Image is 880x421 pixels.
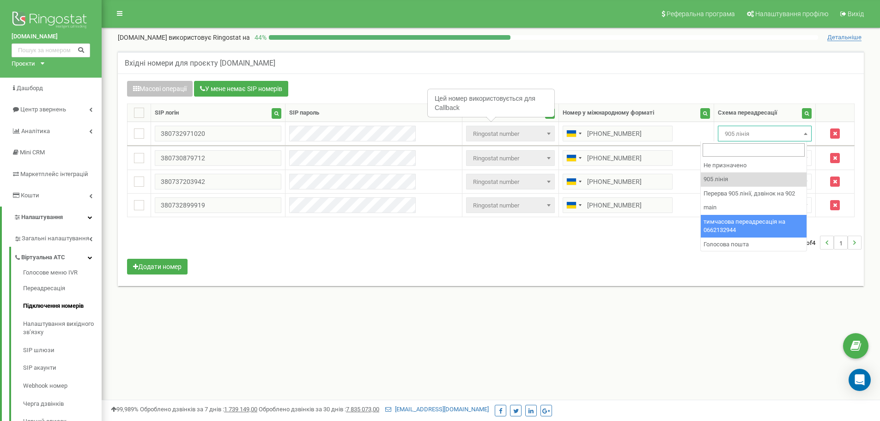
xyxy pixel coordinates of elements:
a: Підключення номерів [23,297,102,315]
span: Ringostat number [469,199,552,212]
img: Ringostat logo [12,9,90,32]
button: У мене немає SIP номерів [194,81,288,97]
div: Номер у міжнародному форматі [563,109,654,117]
u: 7 835 073,00 [346,406,379,413]
li: 905 лінія [701,172,807,187]
a: Голосове меню IVR [23,268,102,280]
span: Ringostat number [469,176,552,189]
span: Маркетплейс інтеграцій [20,171,88,177]
p: [DOMAIN_NAME] [118,33,250,42]
a: SIP акаунти [23,359,102,377]
a: Налаштування вихідного зв’язку [23,315,102,342]
span: Ringostat number [466,126,555,141]
input: 050 123 4567 [563,150,673,166]
li: Не призначено [701,159,807,173]
span: Реферальна програма [667,10,735,18]
button: Додати номер [127,259,188,275]
a: Віртуальна АТС [14,247,102,266]
span: Оброблено дзвінків за 30 днів : [259,406,379,413]
p: 44 % [250,33,269,42]
span: Налаштування профілю [755,10,828,18]
span: Оброблено дзвінків за 7 днів : [140,406,257,413]
div: Telephone country code [563,174,584,189]
div: Схема переадресації [718,109,777,117]
input: 050 123 4567 [563,197,673,213]
span: Кошти [21,192,39,199]
span: 905 лінія [721,128,808,140]
input: Пошук за номером [12,43,90,57]
span: Ringostat number [469,128,552,140]
div: Цей номер використовується для Callback [428,90,554,116]
a: SIP шлюзи [23,342,102,360]
a: Переадресація [23,280,102,298]
u: 1 739 149,00 [224,406,257,413]
span: Центр звернень [20,106,66,113]
span: Дашборд [17,85,43,92]
div: Проєкти [12,60,35,68]
div: Open Intercom Messenger [849,369,871,391]
span: Аналiтика [21,128,50,134]
li: тимчасова переадресація на 0662132944 [701,215,807,238]
span: Детальніше [827,34,862,41]
a: Webhook номер [23,377,102,395]
span: 99,989% [111,406,139,413]
span: Віртуальна АТС [21,253,65,262]
span: Ringostat number [466,197,555,213]
span: 0-4 4 [798,236,820,250]
span: of [806,238,812,247]
span: 905 лінія [718,126,812,141]
a: Черга дзвінків [23,395,102,413]
span: Загальні налаштування [22,234,89,243]
input: 050 123 4567 [563,126,673,141]
span: Mini CRM [20,149,45,156]
li: Перерва 905 лінії, дзвінок на 902 [701,187,807,201]
li: 1 [834,236,848,250]
button: Масові операції [127,81,193,97]
input: 050 123 4567 [563,174,673,189]
th: SIP пароль [285,104,462,122]
span: використовує Ringostat на [169,34,250,41]
span: Ringostat number [466,150,555,166]
span: Вихід [848,10,864,18]
div: SIP логін [155,109,179,117]
a: [DOMAIN_NAME] [12,32,90,41]
nav: ... [798,226,862,259]
a: [EMAIL_ADDRESS][DOMAIN_NAME] [385,406,489,413]
li: Голосова пошта [701,238,807,252]
div: Telephone country code [563,126,584,141]
div: Telephone country code [563,151,584,165]
span: Налаштування [21,214,63,220]
h5: Вхідні номери для проєкту [DOMAIN_NAME] [125,59,275,67]
span: Ringostat number [466,174,555,189]
li: main [701,201,807,215]
span: Ringostat number [469,152,552,165]
a: Налаштування [2,207,102,228]
a: Загальні налаштування [14,228,102,247]
div: Telephone country code [563,198,584,213]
